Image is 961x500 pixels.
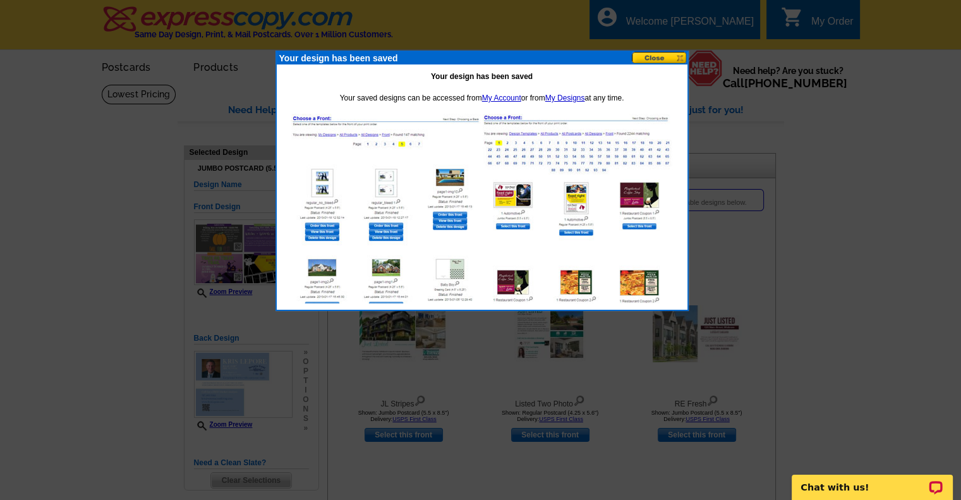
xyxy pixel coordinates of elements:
img: my-designs.jpg [291,114,481,303]
a: My Designs [545,94,585,102]
p: Your design has been saved [283,71,681,82]
iframe: LiveChat chat widget [783,460,961,500]
a: My Account [482,94,521,102]
div: Your design has been saved [279,52,469,65]
img: all-designs.jpg [483,114,672,303]
p: Your saved designs can be accessed from or from at any time. [283,92,681,104]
